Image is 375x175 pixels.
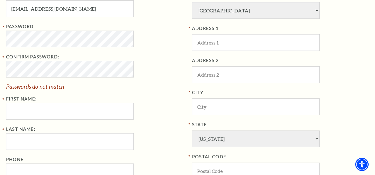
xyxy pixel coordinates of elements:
[192,57,369,64] label: ADDRESS 2
[192,153,369,161] label: POSTAL CODE
[192,89,369,97] label: City
[192,25,369,32] label: ADDRESS 1
[192,121,369,129] label: State
[192,34,320,51] input: ADDRESS 1
[192,98,320,115] input: City
[6,0,134,17] input: Email Address:
[192,66,320,83] input: ADDRESS 2
[6,83,64,90] span: Passwords do not match
[6,157,24,162] label: Phone
[6,24,35,29] label: Password:
[6,96,37,101] label: First Name:
[6,54,59,59] label: Confirm Password:
[355,158,369,171] div: Accessibility Menu
[6,127,36,132] label: Last Name:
